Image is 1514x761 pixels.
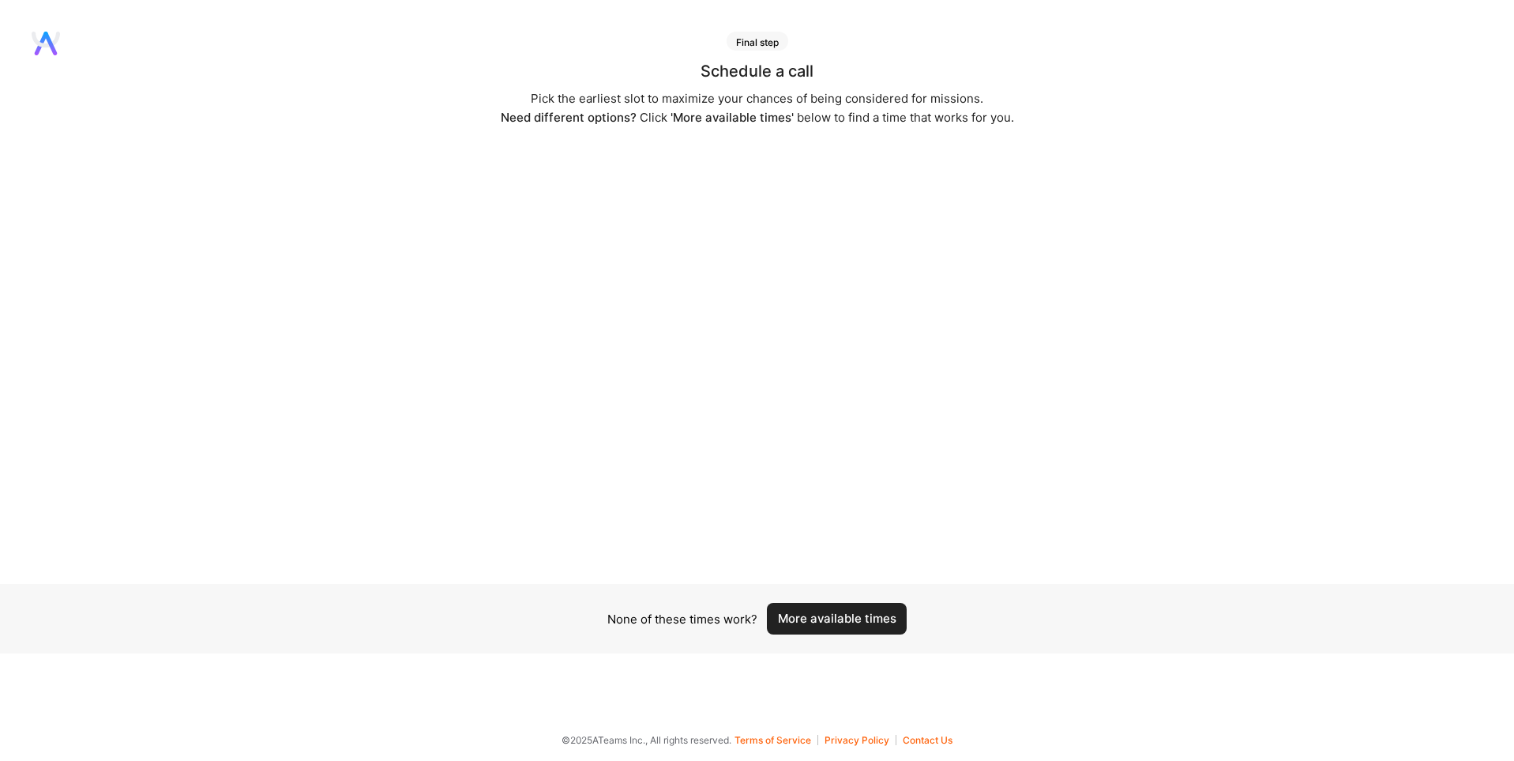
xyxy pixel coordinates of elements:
[727,32,788,51] div: Final step
[767,603,907,635] button: More available times
[825,735,896,745] button: Privacy Policy
[607,611,757,627] div: None of these times work?
[734,735,818,745] button: Terms of Service
[562,732,731,748] span: © 2025 ATeams Inc., All rights reserved.
[903,735,952,745] button: Contact Us
[701,63,813,80] div: Schedule a call
[501,89,1014,127] div: Pick the earliest slot to maximize your chances of being considered for missions. Click below to ...
[671,110,794,125] span: 'More available times'
[501,110,637,125] span: Need different options?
